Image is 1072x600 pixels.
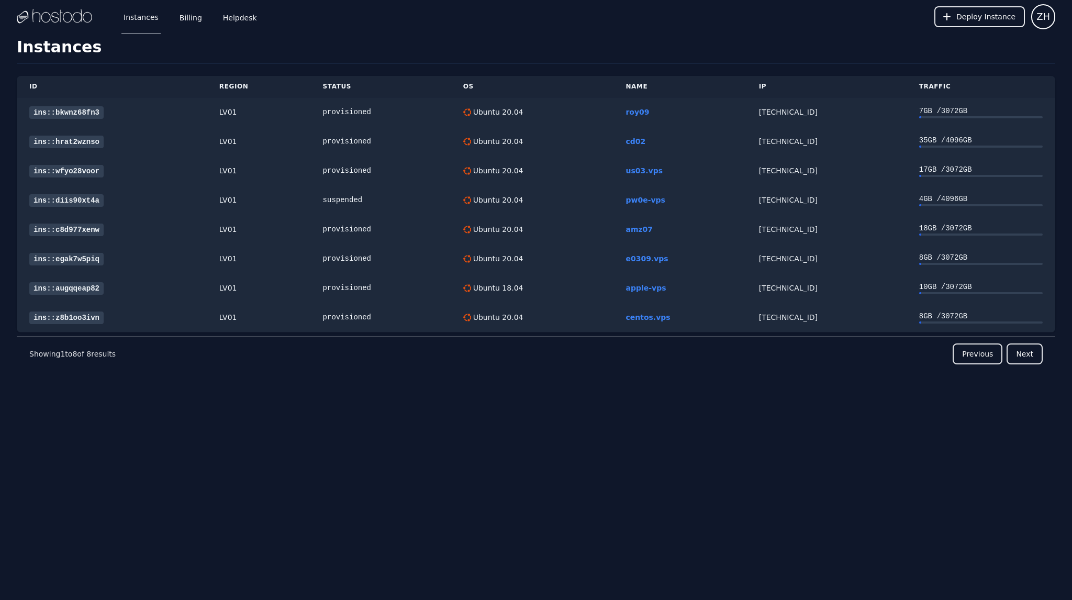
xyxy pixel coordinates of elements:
[29,312,104,324] a: ins::z8b1oo3ivn
[29,194,104,207] a: ins::diis90xt4a
[471,224,523,235] div: Ubuntu 20.04
[626,108,649,116] a: roy09
[451,76,613,97] th: OS
[72,350,77,358] span: 8
[463,284,471,292] img: Ubuntu 18.04
[86,350,91,358] span: 8
[1031,4,1055,29] button: User menu
[759,312,894,323] div: [TECHNICAL_ID]
[919,311,1043,321] div: 8 GB / 3072 GB
[463,108,471,116] img: Ubuntu 20.04
[463,314,471,321] img: Ubuntu 20.04
[219,224,298,235] div: LV01
[626,137,645,146] a: cd02
[471,312,523,323] div: Ubuntu 20.04
[919,223,1043,234] div: 18 GB / 3072 GB
[613,76,746,97] th: Name
[759,195,894,205] div: [TECHNICAL_ID]
[323,253,438,264] div: provisioned
[17,337,1055,371] nav: Pagination
[759,253,894,264] div: [TECHNICAL_ID]
[907,76,1055,97] th: Traffic
[17,38,1055,63] h1: Instances
[219,136,298,147] div: LV01
[956,12,1015,22] span: Deploy Instance
[323,224,438,235] div: provisioned
[207,76,310,97] th: Region
[29,349,116,359] p: Showing to of results
[219,253,298,264] div: LV01
[463,255,471,263] img: Ubuntu 20.04
[471,136,523,147] div: Ubuntu 20.04
[1007,343,1043,364] button: Next
[323,312,438,323] div: provisioned
[919,106,1043,116] div: 7 GB / 3072 GB
[17,9,92,25] img: Logo
[463,167,471,175] img: Ubuntu 20.04
[323,165,438,176] div: provisioned
[471,107,523,117] div: Ubuntu 20.04
[323,136,438,147] div: provisioned
[919,164,1043,175] div: 17 GB / 3072 GB
[29,165,104,177] a: ins::wfyo28voor
[219,283,298,293] div: LV01
[626,166,663,175] a: us03.vps
[29,282,104,295] a: ins::augqqeap82
[919,135,1043,146] div: 35 GB / 4096 GB
[219,312,298,323] div: LV01
[626,254,668,263] a: e0309.vps
[759,283,894,293] div: [TECHNICAL_ID]
[463,196,471,204] img: Ubuntu 20.04
[759,136,894,147] div: [TECHNICAL_ID]
[29,253,104,265] a: ins::egak7w5piq
[746,76,907,97] th: IP
[759,224,894,235] div: [TECHNICAL_ID]
[219,165,298,176] div: LV01
[29,106,104,119] a: ins::bkwnz68fn3
[626,284,666,292] a: apple-vps
[934,6,1025,27] button: Deploy Instance
[323,195,438,205] div: suspended
[219,107,298,117] div: LV01
[219,195,298,205] div: LV01
[471,253,523,264] div: Ubuntu 20.04
[310,76,451,97] th: Status
[1036,9,1050,24] span: ZH
[463,226,471,234] img: Ubuntu 20.04
[471,165,523,176] div: Ubuntu 20.04
[759,165,894,176] div: [TECHNICAL_ID]
[323,283,438,293] div: provisioned
[471,195,523,205] div: Ubuntu 20.04
[626,313,670,321] a: centos.vps
[463,138,471,146] img: Ubuntu 20.04
[953,343,1002,364] button: Previous
[919,194,1043,204] div: 4 GB / 4096 GB
[626,225,653,234] a: amz07
[626,196,665,204] a: pw0e-vps
[17,76,207,97] th: ID
[919,252,1043,263] div: 8 GB / 3072 GB
[759,107,894,117] div: [TECHNICAL_ID]
[471,283,523,293] div: Ubuntu 18.04
[60,350,65,358] span: 1
[323,107,438,117] div: provisioned
[29,224,104,236] a: ins::c8d977xenw
[29,136,104,148] a: ins::hrat2wznso
[919,282,1043,292] div: 10 GB / 3072 GB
